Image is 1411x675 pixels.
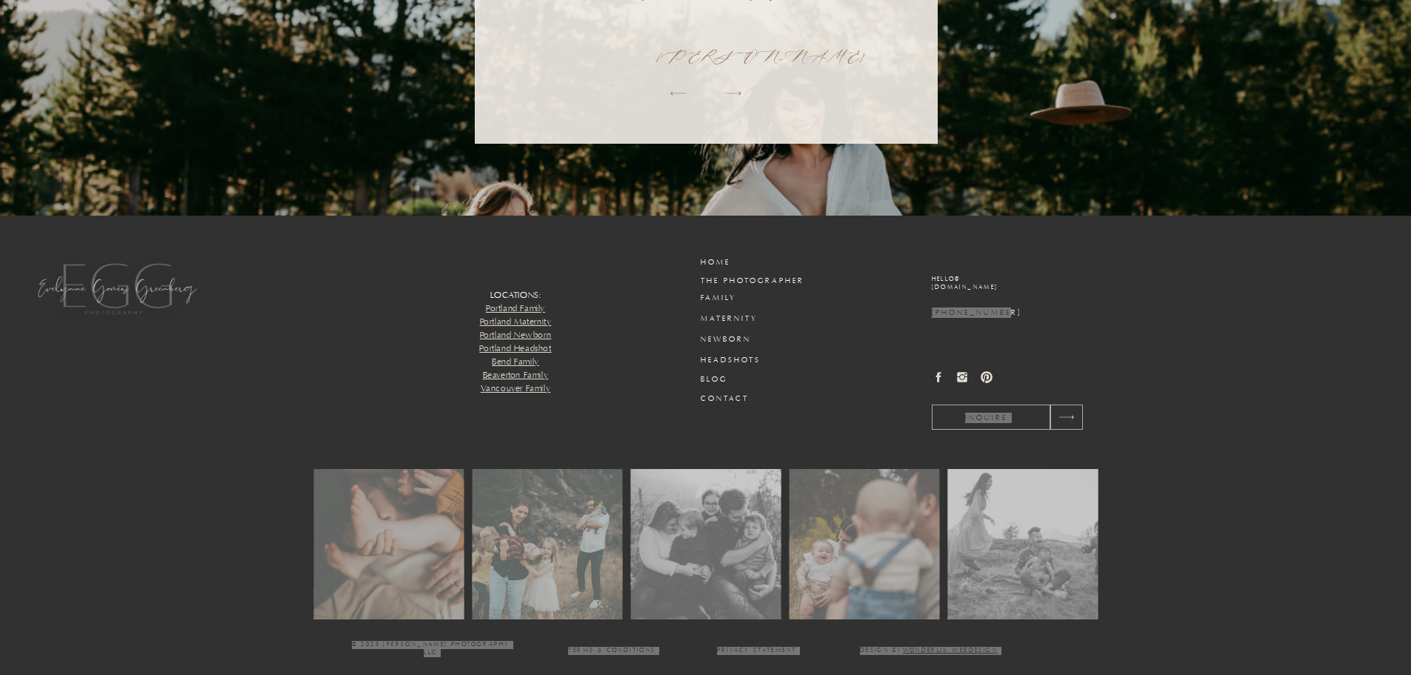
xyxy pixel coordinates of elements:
a: hello@[DOMAIN_NAME] [932,276,1113,298]
a: Terms & conditions [565,647,660,652]
a: newborn [701,334,772,345]
h3: hello@ [DOMAIN_NAME] [932,276,1113,298]
a: headshots [701,355,772,366]
a: wonderlik webdesign [903,647,998,654]
p: LOCATIONS: [376,289,656,405]
a: Portland Family [486,303,545,314]
a: [PHONE_NUMBER] [932,307,1113,319]
a: Bend Family [492,356,539,368]
a: Vancouver Family [481,383,551,394]
img: evelynne gomes greenberg (20 of 73) [313,469,464,619]
p: [PERSON_NAME] [656,51,755,61]
img: evelynne gomes greenberg (54 of 73) [472,469,622,619]
a: family [701,293,772,304]
a: Privacy Statement [714,647,800,652]
img: evelynne gomes greenberg (43 of 73) [630,469,781,619]
a: Blog [701,374,772,385]
img: evelynne-gomes-greenberg (6 of 6)-2 [947,469,1098,619]
a: the photographer [701,276,827,287]
a: Home [701,257,772,268]
a: Portland Headshot [479,343,551,354]
p: Design by [854,647,1004,652]
a: inquire [932,413,1041,422]
a: Beaverton Family [483,370,549,381]
p: © 2025 [PERSON_NAME] PHOTOGRAPHY llc [350,641,512,664]
a: maternity [701,313,772,325]
a: Portland Maternity [480,316,552,327]
img: evelynne gomes greenberg (70 of 73) [789,469,939,619]
a: Portland Newborn [480,330,552,341]
a: Contact [701,393,772,405]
